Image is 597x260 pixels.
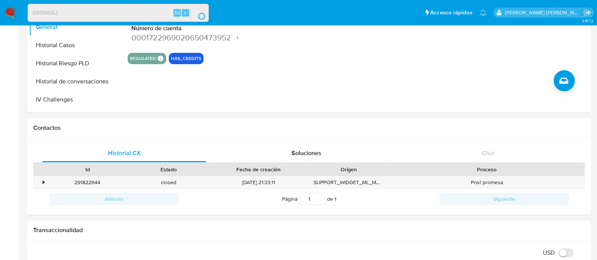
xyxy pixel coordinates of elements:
button: Historial Casos [29,36,123,54]
span: Accesos rápidos [430,9,472,17]
span: Soluciones [292,149,321,157]
div: • [43,179,45,186]
button: Historial Riesgo PLD [29,54,123,72]
div: Origen [313,166,384,173]
span: Chat [482,149,495,157]
span: 1 [335,195,336,203]
div: Estado [133,166,204,173]
button: Siguiente [439,193,569,205]
button: IV Challenges [29,91,123,109]
div: Proceso [395,166,579,173]
div: Fecha de creación [214,166,303,173]
dd: 0001722969020650473952 [131,32,239,43]
button: General [29,18,123,36]
div: Post promesa [389,176,585,189]
h1: Contactos [33,124,585,132]
input: Buscar usuario o caso... [28,8,208,18]
span: Alt [174,9,180,16]
h1: Transaccionalidad [33,226,585,234]
div: SUPPORT_WIDGET_ML_MOBILE [308,176,389,189]
div: Id [52,166,123,173]
div: 291822644 [47,176,128,189]
button: Anterior [49,193,179,205]
button: search-icon [190,8,206,18]
span: Historial CX [108,149,141,157]
div: closed [128,176,209,189]
span: Página de [282,193,336,205]
span: s [184,9,187,16]
dt: Número de cuenta [131,24,239,32]
div: [DATE] 21:33:11 [209,176,308,189]
button: Historial de conversaciones [29,72,123,91]
a: Notificaciones [480,9,486,16]
p: anamaria.arriagasanchez@mercadolibre.com.mx [505,9,581,16]
button: Información de accesos [29,109,123,127]
span: 3.157.2 [582,18,593,24]
a: Salir [583,9,591,17]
